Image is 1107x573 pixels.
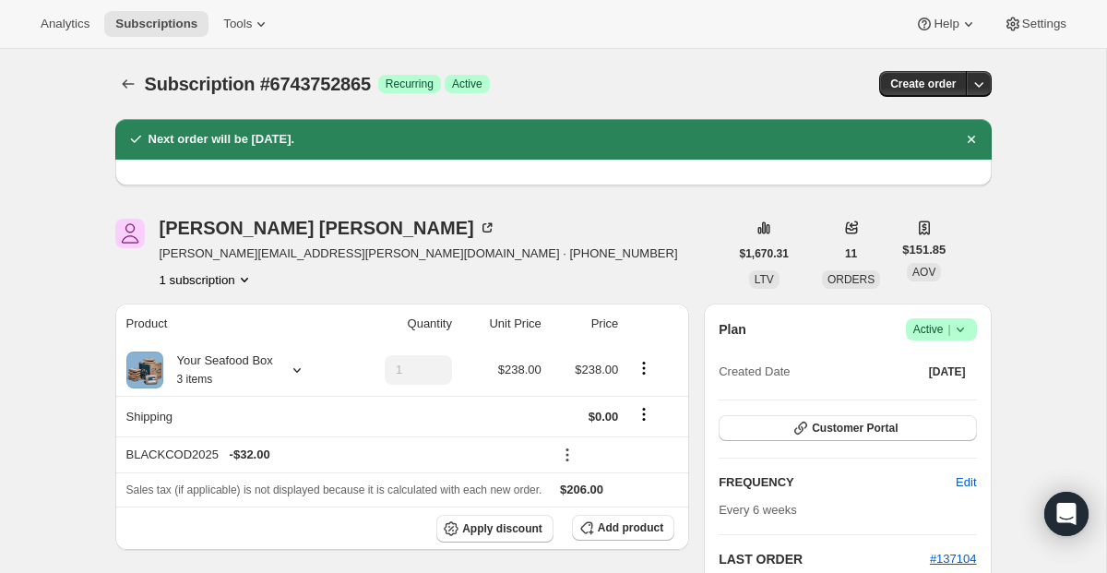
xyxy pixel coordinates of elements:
h2: Next order will be [DATE]. [149,130,295,149]
button: Apply discount [436,515,553,543]
th: Shipping [115,396,347,436]
span: $1,670.31 [740,246,789,261]
button: Shipping actions [629,404,659,424]
span: $0.00 [589,410,619,424]
span: Settings [1022,17,1066,31]
div: Your Seafood Box [163,352,273,388]
span: Created Date [719,363,790,381]
button: Subscriptions [115,71,141,97]
th: Unit Price [458,304,547,344]
span: ORDERS [827,273,875,286]
button: Subscriptions [104,11,208,37]
span: Tools [223,17,252,31]
span: Sales tax (if applicable) is not displayed because it is calculated with each new order. [126,483,542,496]
span: | [947,322,950,337]
th: Quantity [347,304,458,344]
span: Help [934,17,958,31]
button: Dismiss notification [958,126,984,152]
span: - $32.00 [230,446,270,464]
button: 11 [834,241,868,267]
div: BLACKCOD2025 [126,446,542,464]
small: 3 items [177,373,213,386]
span: $151.85 [902,241,946,259]
span: Apply discount [462,521,542,536]
div: [PERSON_NAME] [PERSON_NAME] [160,219,496,237]
span: 11 [845,246,857,261]
span: Every 6 weeks [719,503,797,517]
button: Tools [212,11,281,37]
button: $1,670.31 [729,241,800,267]
th: Price [547,304,625,344]
span: Edit [956,473,976,492]
button: Product actions [629,358,659,378]
span: AOV [912,266,935,279]
button: Product actions [160,270,254,289]
span: [PERSON_NAME][EMAIL_ADDRESS][PERSON_NAME][DOMAIN_NAME] · [PHONE_NUMBER] [160,245,678,263]
button: Create order [879,71,967,97]
th: Product [115,304,347,344]
a: #137104 [930,552,977,566]
span: Active [913,320,970,339]
span: $238.00 [575,363,618,376]
span: Add product [598,520,663,535]
h2: Plan [719,320,746,339]
span: [DATE] [929,364,966,379]
span: LTV [755,273,774,286]
span: Recurring [386,77,434,91]
span: Subscription #6743752865 [145,74,371,94]
button: Customer Portal [719,415,976,441]
span: $206.00 [560,483,603,496]
span: $238.00 [498,363,542,376]
button: Settings [993,11,1077,37]
button: [DATE] [918,359,977,385]
button: Add product [572,515,674,541]
span: Anthony De Filippis [115,219,145,248]
h2: FREQUENCY [719,473,956,492]
button: #137104 [930,550,977,568]
button: Help [904,11,988,37]
span: Active [452,77,482,91]
span: Analytics [41,17,89,31]
span: Subscriptions [115,17,197,31]
div: Open Intercom Messenger [1044,492,1089,536]
button: Edit [945,468,987,497]
h2: LAST ORDER [719,550,930,568]
span: Customer Portal [812,421,898,436]
img: product img [126,352,163,388]
span: Create order [890,77,956,91]
button: Analytics [30,11,101,37]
